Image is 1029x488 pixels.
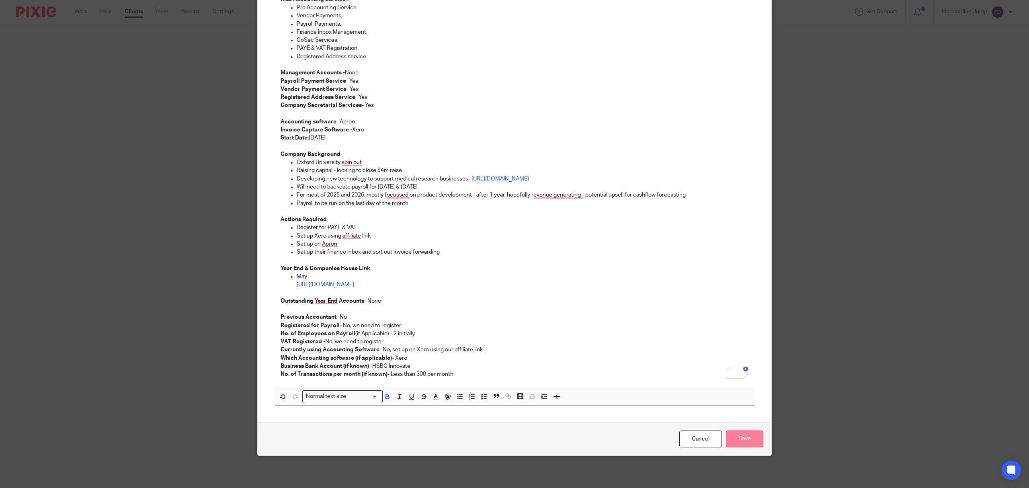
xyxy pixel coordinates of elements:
p: Register for PAYE & VAT [297,223,748,232]
input: Save [726,431,763,448]
p: PAYE & VAT Registration [297,44,748,52]
strong: Registered Address Service - [281,94,359,100]
strong: Year End & Companies House Link [281,266,370,271]
div: Search for option [302,390,383,403]
p: None Yes Yes [281,61,748,93]
a: Cancel [679,431,722,448]
p: Finance Inbox Management, [297,28,748,36]
p: None [281,297,748,305]
strong: Registered for Payroll [281,323,340,328]
strong: Payroll Payment Service - [281,78,349,84]
p: Raising capital - looking to close $4m raise [297,166,748,174]
p: - Yes [281,101,748,109]
p: No [281,313,748,321]
p: Will need to backdate payroll for [DATE] & [DATE] [297,183,748,191]
strong: Invoice Capture Software - [281,127,352,133]
p: - No, set up on Xero using our affiliate link [281,346,748,354]
input: Search for option [349,392,378,401]
strong: Start Date: [281,135,309,141]
p: May [297,273,748,289]
strong: Company Background [281,152,340,157]
p: (if Applicable) - 2 initially [281,330,748,338]
p: Payroll Payments, [297,20,748,28]
strong: Business Bank Account (if known) - [281,363,372,369]
strong: No. of Transactions per month (if known) [281,371,387,377]
p: Yes [281,93,748,101]
strong: Accounting software [281,119,336,125]
strong: Which Accounting software (if applicable) [281,355,392,361]
strong: Previous Accountant - [281,314,340,320]
span: Normal text size [304,392,348,401]
p: Set up Xero using affiliate link [297,232,748,240]
p: - Xero HSBC Innovate [281,354,748,371]
strong: Currently using Accounting Software [281,347,379,353]
p: Payroll to be run on the last day of the month [297,199,748,207]
p: No, we need to register [281,338,748,346]
a: [URL][DOMAIN_NAME] [471,176,529,182]
a: [URL][DOMAIN_NAME] [297,282,354,287]
p: - No, we need to register [281,322,748,330]
p: Vendor Payments, [297,12,748,20]
strong: Actions Required [281,217,327,222]
p: Set up their finance inbox and sort out invoice forwarding [297,248,748,256]
p: - Less than 300 per month [281,370,748,378]
p: Developing new technology to support medical research businesses - [297,175,748,183]
strong: Company Secretarial Services [281,103,362,108]
strong: No. of Employees on Payroll [281,331,355,336]
p: Pro Accounting Service [297,4,748,12]
p: Oxford University spin out [297,158,748,166]
p: For most of 2025 and 2026, mostly focussed on product development - after 1 year, hopefully reven... [297,191,748,199]
strong: Vendor Payment Service - [281,86,350,92]
p: - Apron Xero [281,118,748,134]
strong: VAT Registered - [281,339,325,344]
p: Set up on Apron [297,240,748,248]
strong: Outstanding Year End Accounts - [281,298,367,304]
p: Registered Address service [297,53,748,61]
p: [DATE] [281,134,748,142]
strong: Management Accounts - [281,70,345,76]
p: CoSec Services, [297,36,748,44]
